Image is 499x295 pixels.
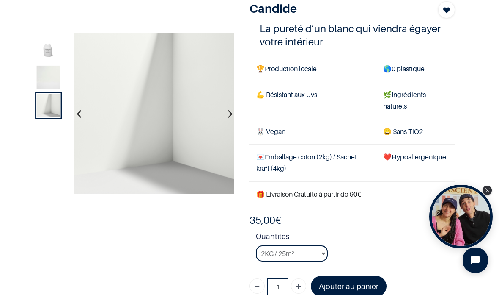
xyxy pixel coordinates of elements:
span: 😄 S [383,127,397,136]
font: Ajouter au panier [319,282,378,291]
span: 🏆 [256,64,265,73]
span: 🌎 [383,64,392,73]
a: Supprimer [249,278,265,294]
span: 🌿 [383,90,392,99]
h4: La pureté d’un blanc qui viendra égayer votre intérieur [260,22,444,48]
span: Add to wishlist [443,5,450,15]
img: Product image [37,37,60,61]
b: € [249,214,281,226]
span: 35,00 [249,214,275,226]
div: Open Tolstoy [429,185,493,248]
td: Ingrédients naturels [376,82,455,119]
div: Close Tolstoy widget [483,186,492,195]
h1: Candide [249,1,424,15]
td: ❤️Hypoallergénique [376,145,455,181]
div: Tolstoy bubble widget [429,185,493,248]
td: Production locale [249,56,376,82]
img: Product image [73,33,234,194]
td: ans TiO2 [376,119,455,144]
td: 0 plastique [376,56,455,82]
span: 💪 Résistant aux Uvs [256,90,317,99]
button: Add to wishlist [438,1,455,18]
a: Ajouter [291,278,306,294]
strong: Quantités [256,231,455,245]
img: Product image [37,66,60,89]
span: 🐰 Vegan [256,127,285,136]
iframe: Tidio Chat [455,240,495,280]
font: 🎁 Livraison Gratuite à partir de 90€ [256,190,361,198]
img: Product image [37,94,60,117]
div: Open Tolstoy widget [429,185,493,248]
td: Emballage coton (2kg) / Sachet kraft (4kg) [249,145,376,181]
span: 💌 [256,153,265,161]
